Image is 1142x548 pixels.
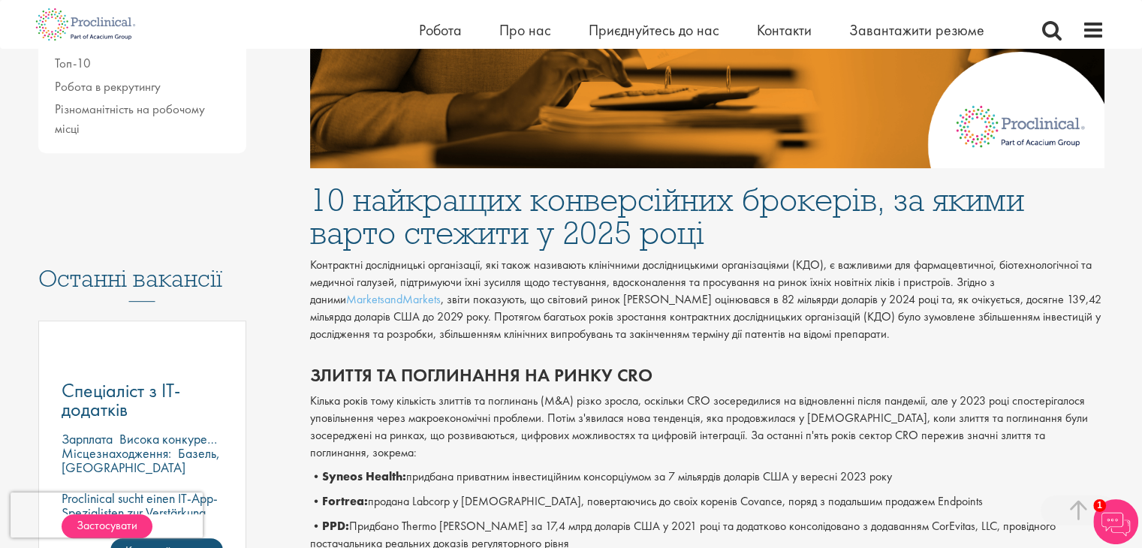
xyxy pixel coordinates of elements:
font: придбана приватним інвестиційним консорціумом за 7 мільярдів доларів США у вересні 2023 року [406,468,892,484]
font: , звіти показують, що світовий ринок [PERSON_NAME] оцінювався в 82 мільярди доларів у 2024 році т... [310,291,1101,342]
a: Різноманітність на робочому місці [55,101,205,137]
iframe: реКАПЧА [11,492,203,537]
font: Базель, [GEOGRAPHIC_DATA] [62,444,220,476]
a: Робота в рекрутингу [55,78,161,95]
font: Зарплата [62,430,113,447]
a: Про нас [499,20,551,40]
font: Спеціаліст з ІТ-додатків [62,378,180,422]
font: • [310,493,322,509]
a: Завантажити резюме [849,20,984,40]
font: 10 найкращих конверсійних брокерів, за якими варто стежити у 2025 році [310,179,1024,253]
a: Робота [419,20,462,40]
font: • [310,518,322,534]
a: Контакти [757,20,812,40]
font: Злиття та поглинання на ринку CRO [310,363,652,387]
font: Fortrea: [322,493,368,509]
font: • [310,468,322,484]
font: PPD: [322,518,349,534]
font: Кілька років тому кількість злиттів та поглинань (M&A) різко зросла, оскільки CRO зосередилися на... [310,393,1088,460]
a: Приєднуйтесь до нас [589,20,719,40]
a: Спеціаліст з ІТ-додатків [62,381,224,419]
font: 1 [1097,500,1102,510]
font: Контрактні дослідницькі організації, які також називають клінічними дослідницькими організаціями ... [310,257,1092,307]
font: Висока конкуренція [119,430,229,447]
font: Місцезнаходження: [62,444,171,462]
font: Останні вакансії [38,263,222,294]
font: Syneos Health: [322,468,406,484]
img: Чат-бот [1093,499,1138,544]
a: Топ-10 [55,55,91,71]
font: продана Labcorp у [DEMOGRAPHIC_DATA], повертаючись до своїх коренів Covance, поряд з подальшим пр... [368,493,983,509]
a: MarketsandMarkets [346,291,441,307]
